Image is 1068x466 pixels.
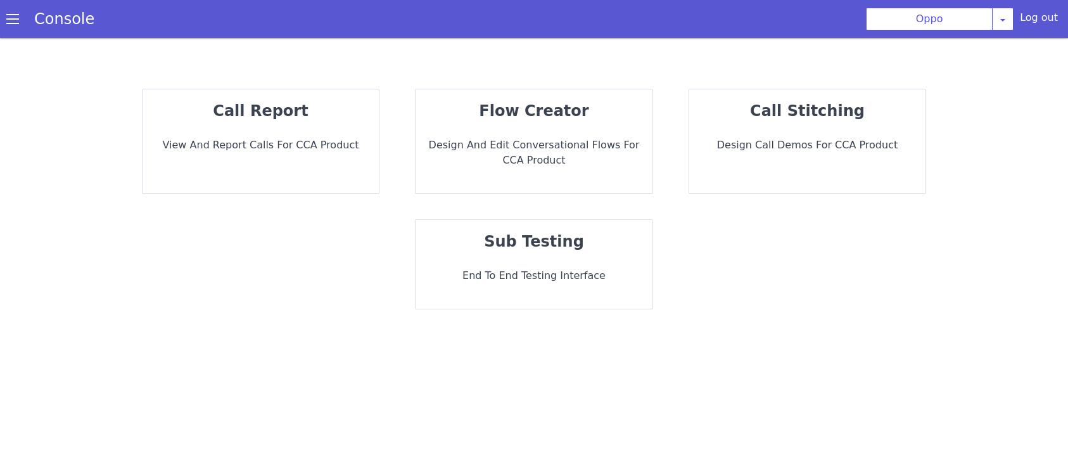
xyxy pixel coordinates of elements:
[213,102,308,120] strong: call report
[426,268,642,283] p: End to End Testing Interface
[750,102,865,120] strong: call stitching
[866,8,993,30] button: Oppo
[699,138,916,153] p: Design call demos for CCA Product
[19,10,110,28] a: Console
[479,102,588,120] strong: flow creator
[153,138,369,153] p: View and report calls for CCA Product
[1020,10,1058,30] div: Log out
[426,138,642,168] p: Design and Edit Conversational flows for CCA Product
[484,233,584,250] strong: sub testing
